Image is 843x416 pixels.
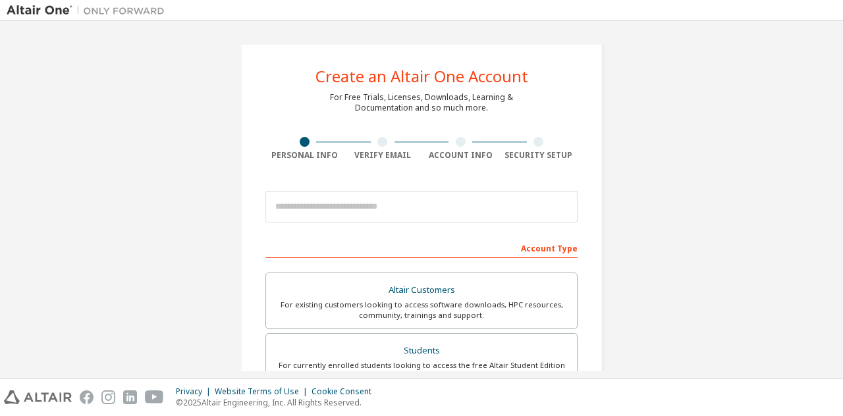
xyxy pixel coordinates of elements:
div: Students [274,342,569,360]
img: Altair One [7,4,171,17]
p: © 2025 Altair Engineering, Inc. All Rights Reserved. [176,397,379,408]
div: For existing customers looking to access software downloads, HPC resources, community, trainings ... [274,299,569,321]
div: Altair Customers [274,281,569,299]
div: Account Type [265,237,578,258]
div: Security Setup [500,150,578,161]
div: For Free Trials, Licenses, Downloads, Learning & Documentation and so much more. [330,92,513,113]
div: For currently enrolled students looking to access the free Altair Student Edition bundle and all ... [274,360,569,381]
div: Personal Info [265,150,344,161]
img: facebook.svg [80,390,94,404]
div: Verify Email [344,150,422,161]
img: youtube.svg [145,390,164,404]
img: instagram.svg [101,390,115,404]
img: linkedin.svg [123,390,137,404]
div: Website Terms of Use [215,386,312,397]
div: Create an Altair One Account [315,68,528,84]
div: Privacy [176,386,215,397]
div: Cookie Consent [312,386,379,397]
img: altair_logo.svg [4,390,72,404]
div: Account Info [421,150,500,161]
